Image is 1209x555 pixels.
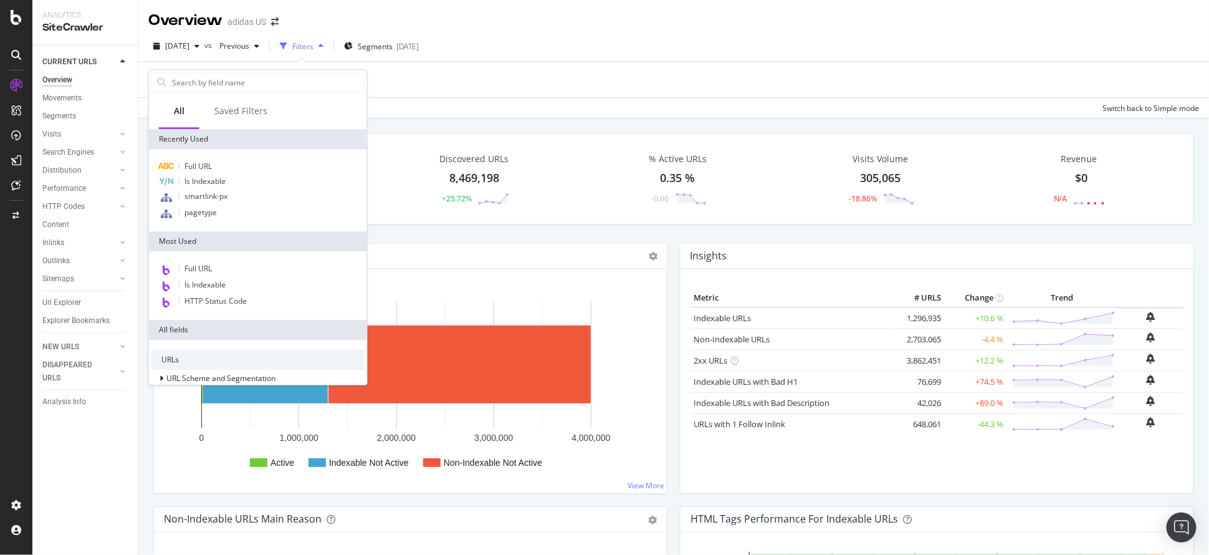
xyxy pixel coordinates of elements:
[894,371,944,392] td: 76,699
[329,458,409,468] text: Indexable Not Active
[42,10,128,21] div: Analytics
[474,433,513,443] text: 3,000,000
[184,176,226,186] span: Is Indexable
[694,376,798,387] a: Indexable URLs with Bad H1
[42,55,117,69] a: CURRENT URLS
[174,105,184,117] div: All
[42,395,86,408] div: Analysis Info
[894,392,944,413] td: 42,026
[649,153,707,165] div: % Active URLs
[1167,513,1197,543] div: Open Intercom Messenger
[944,413,1006,435] td: -44.3 %
[166,374,275,384] span: URL Scheme and Segmentation
[148,10,222,31] div: Overview
[42,146,117,159] a: Search Engines
[396,41,419,52] div: [DATE]
[358,41,393,52] span: Segments
[42,395,129,408] a: Analysis Info
[184,279,226,290] span: Is Indexable
[42,128,61,141] div: Visits
[652,193,669,204] div: -0.00
[944,307,1006,329] td: +10.6 %
[1102,103,1199,113] div: Switch back to Simple mode
[440,153,509,165] div: Discovered URLs
[184,263,212,274] span: Full URL
[171,73,364,92] input: Search by field name
[270,458,294,468] text: Active
[149,320,367,340] div: All fields
[184,191,227,201] span: smartlink-px
[449,170,499,186] div: 8,469,198
[1147,332,1155,342] div: bell-plus
[42,164,82,177] div: Distribution
[444,458,542,468] text: Non-Indexable Not Active
[42,146,94,159] div: Search Engines
[164,513,322,525] div: Non-Indexable URLs Main Reason
[944,329,1006,350] td: -4.4 %
[42,182,117,195] a: Performance
[42,92,82,105] div: Movements
[42,182,86,195] div: Performance
[42,128,117,141] a: Visits
[694,397,829,408] a: Indexable URLs with Bad Description
[1147,396,1155,406] div: bell-plus
[165,41,189,51] span: 2025 Oct. 1st
[275,36,328,56] button: Filters
[42,55,97,69] div: CURRENT URLS
[1006,289,1118,307] th: Trend
[1147,354,1155,364] div: bell-plus
[42,296,81,309] div: Url Explorer
[690,248,727,264] h4: Insights
[1147,375,1155,385] div: bell-plus
[860,170,901,186] div: 305,065
[694,334,770,345] a: Non-Indexable URLs
[944,371,1006,392] td: +74.5 %
[42,340,117,354] a: NEW URLS
[1147,417,1155,427] div: bell-plus
[42,110,76,123] div: Segments
[42,164,117,177] a: Distribution
[691,513,898,525] div: HTML Tags Performance for Indexable URLs
[894,289,944,307] th: # URLS
[42,254,70,268] div: Outlinks
[42,218,69,231] div: Content
[204,40,214,51] span: vs
[1054,193,1068,204] div: N/A
[853,153,908,165] div: Visits Volume
[148,36,204,56] button: [DATE]
[149,129,367,149] div: Recently Used
[42,314,110,327] div: Explorer Bookmarks
[894,307,944,329] td: 1,296,935
[442,193,472,204] div: +25.72%
[944,350,1006,371] td: +12.2 %
[184,161,212,171] span: Full URL
[42,218,129,231] a: Content
[894,329,944,350] td: 2,703,065
[199,433,204,443] text: 0
[42,359,117,385] a: DISAPPEARED URLS
[42,21,128,35] div: SiteCrawler
[894,350,944,371] td: 3,862,451
[214,105,267,117] div: Saved Filters
[271,17,279,26] div: arrow-right-arrow-left
[214,36,264,56] button: Previous
[184,296,247,306] span: HTTP Status Code
[42,314,129,327] a: Explorer Bookmarks
[944,289,1006,307] th: Change
[42,236,117,249] a: Inlinks
[292,41,313,52] div: Filters
[1076,170,1088,185] span: $0
[280,433,318,443] text: 1,000,000
[227,16,266,28] div: adidas US
[694,312,751,324] a: Indexable URLs
[42,254,117,268] a: Outlinks
[339,36,424,56] button: Segments[DATE]
[149,231,367,251] div: Most Used
[691,289,894,307] th: Metric
[42,273,117,286] a: Sitemaps
[42,200,85,213] div: HTTP Codes
[42,296,129,309] a: Url Explorer
[1061,153,1097,165] span: Revenue
[894,413,944,435] td: 648,061
[944,392,1006,413] td: +89.0 %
